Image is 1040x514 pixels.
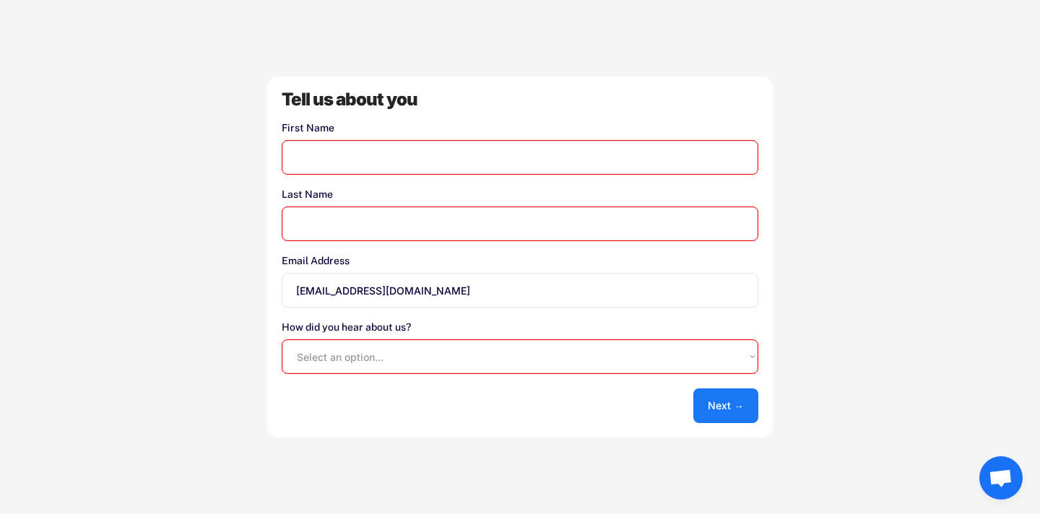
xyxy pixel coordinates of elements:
div: Last Name [282,189,758,199]
a: Açık sohbet [979,456,1023,500]
div: How did you hear about us? [282,322,758,332]
div: First Name [282,123,758,133]
div: Tell us about you [282,91,758,108]
button: Next → [693,388,758,423]
input: Your email address [282,273,758,308]
div: Email Address [282,256,758,266]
